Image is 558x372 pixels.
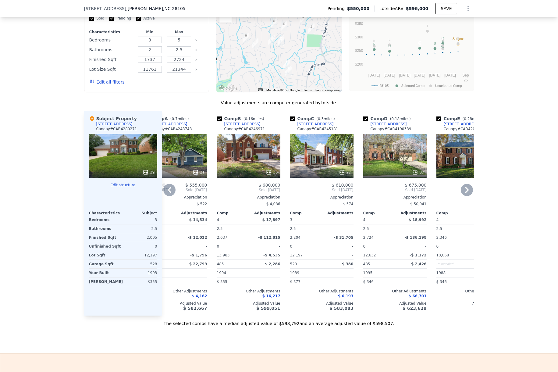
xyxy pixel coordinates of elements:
[189,218,207,222] span: $ 14,534
[268,35,275,45] div: 312 Foxfield Ln
[469,277,500,286] div: -
[218,84,238,92] a: Open this area in Google Maps (opens a new window)
[300,14,306,24] div: 418 Whitefriars Ln
[323,277,354,286] div: -
[353,13,470,90] svg: A chart.
[410,253,426,257] span: -$ 1,172
[250,277,280,286] div: -
[262,294,280,298] span: $ 16,217
[411,262,426,266] span: $ 2,426
[290,211,322,216] div: Comp
[436,301,500,306] div: Adjusted Value
[89,211,123,216] div: Characteristics
[89,269,122,277] div: Year Built
[412,169,424,175] div: 37
[363,253,376,257] span: 12,632
[436,116,486,122] div: Comp E
[89,183,157,188] button: Edit structure
[217,289,280,294] div: Other Adjustments
[217,301,280,306] div: Adjusted Value
[123,211,157,216] div: Subject
[151,127,192,131] div: Canopy # CAR4248748
[468,211,500,216] div: Adjustments
[436,122,480,127] a: [STREET_ADDRESS]
[442,41,444,45] text: J
[355,62,363,66] text: $200
[363,262,370,266] span: 485
[177,269,207,277] div: -
[371,127,411,131] div: Canopy # CAR4190389
[190,253,207,257] span: -$ 1,796
[89,55,134,64] div: Finished Sqft
[379,5,406,12] span: Lotside ARV
[409,218,427,222] span: $ 18,992
[217,269,247,277] div: 1994
[124,242,157,251] div: 0
[363,224,394,233] div: 2.5
[363,301,427,306] div: Adjusted Value
[243,33,249,43] div: 1119 Thornsby Ln
[444,122,480,127] div: [STREET_ADDRESS]
[126,5,185,12] span: , [PERSON_NAME]
[169,188,207,192] span: Sold [DATE]
[436,195,500,200] div: Appreciation
[290,188,354,192] span: Sold [DATE]
[266,88,300,92] span: Map data ©2025 Google
[342,262,354,266] span: $ 380
[396,224,427,233] div: -
[404,235,426,240] span: -$ 136,198
[290,218,293,222] span: 3
[363,116,413,122] div: Comp D
[281,21,287,31] div: 605 Giles Ct
[436,235,447,240] span: 2,346
[396,277,427,286] div: -
[436,253,449,257] span: 13,068
[266,169,278,175] div: 36
[406,6,428,11] span: $596,000
[89,16,105,21] label: Sold
[462,73,469,77] text: Sep
[258,183,280,188] span: $ 680,000
[283,60,290,70] div: 2848 Briar Ridge Dr
[396,242,427,251] div: -
[308,23,315,34] div: 1023 Evian Ln
[363,122,407,127] a: [STREET_ADDRESS]
[339,169,351,175] div: 27
[258,235,280,240] span: -$ 112,815
[363,289,427,294] div: Other Adjustments
[89,242,122,251] div: Unfinished Sqft
[89,233,122,242] div: Finished Sqft
[188,235,207,240] span: -$ 12,032
[285,66,292,76] div: 2819 Briar Ridge Dr
[109,16,114,21] input: Pending
[258,88,262,91] button: Keyboard shortcuts
[89,79,125,85] button: Edit all filters
[290,195,354,200] div: Appreciation
[363,195,427,200] div: Appreciation
[192,294,207,298] span: $ 4,162
[195,49,197,51] button: Clear
[429,73,440,77] text: [DATE]
[436,244,439,249] span: 0
[314,117,337,121] span: ( miles)
[177,242,207,251] div: -
[434,41,436,45] text: B
[290,280,300,284] span: $ 377
[224,122,261,127] div: [STREET_ADDRESS]
[136,16,155,21] label: Active
[183,306,207,311] span: $ 582,667
[409,294,427,298] span: $ 66,701
[297,127,338,131] div: Canopy # CAR4245181
[96,127,137,131] div: Canopy # CAR4280271
[250,242,280,251] div: -
[436,188,500,192] span: Sold [DATE]
[84,100,474,106] div: Value adjustments are computer generated by Lotside .
[379,84,389,88] text: 28105
[368,73,380,77] text: [DATE]
[363,235,374,240] span: 2,724
[163,6,186,11] span: , NC 28105
[414,73,425,77] text: [DATE]
[436,280,447,284] span: $ 346
[249,211,280,216] div: Adjustments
